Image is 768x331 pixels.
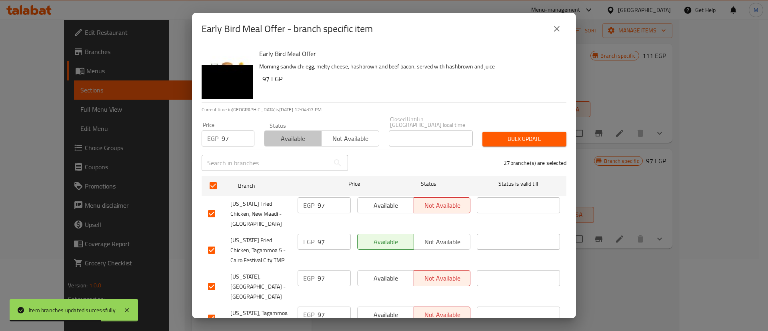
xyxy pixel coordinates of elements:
p: Current time in [GEOGRAPHIC_DATA] is [DATE] 12:04:07 PM [202,106,566,113]
button: Available [357,234,414,250]
span: [US_STATE] Fried Chicken, Tagammoa 5 - Cairo Festival City TMP [230,235,291,265]
span: Not available [325,133,376,144]
button: close [547,19,566,38]
p: EGP [303,237,314,247]
button: Not available [414,197,470,213]
button: Not available [414,307,470,323]
div: Item branches updated successfully [29,306,116,315]
h2: Early Bird Meal Offer - branch specific item [202,22,373,35]
h6: Early Bird Meal Offer [259,48,560,59]
button: Available [357,270,414,286]
button: Not available [414,270,470,286]
span: Available [361,273,411,284]
span: Available [361,236,411,248]
p: EGP [303,273,314,283]
input: Please enter price [318,197,351,213]
img: Early Bird Meal Offer [202,48,253,99]
p: 27 branche(s) are selected [504,159,566,167]
p: EGP [303,201,314,210]
span: Not available [417,200,467,211]
p: EGP [303,310,314,319]
span: Not available [417,273,467,284]
span: Bulk update [489,134,560,144]
span: Not available [417,236,467,248]
button: Available [357,307,414,323]
span: [US_STATE], Tagammoa 5 - Cairo Festival City [230,308,291,328]
span: Available [361,309,411,321]
span: Status [387,179,470,189]
p: EGP [207,134,218,143]
span: Available [268,133,318,144]
span: Price [328,179,381,189]
span: Branch [238,181,321,191]
input: Please enter price [222,130,254,146]
p: Morning sandwich: egg, melty cheese, hashbrown and beef bacon, served with hashbrown and juice [259,62,560,72]
input: Please enter price [318,307,351,323]
button: Not available [414,234,470,250]
span: [US_STATE] Fried Chicken, New Maadi - [GEOGRAPHIC_DATA] [230,199,291,229]
span: [US_STATE], [GEOGRAPHIC_DATA] - [GEOGRAPHIC_DATA] [230,272,291,302]
h6: 97 EGP [262,73,560,84]
input: Please enter price [318,234,351,250]
span: Available [361,200,411,211]
span: Not available [417,309,467,321]
span: Status is valid till [477,179,560,189]
input: Please enter price [318,270,351,286]
button: Available [357,197,414,213]
button: Not available [321,130,379,146]
input: Search in branches [202,155,330,171]
button: Available [264,130,322,146]
button: Bulk update [482,132,566,146]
